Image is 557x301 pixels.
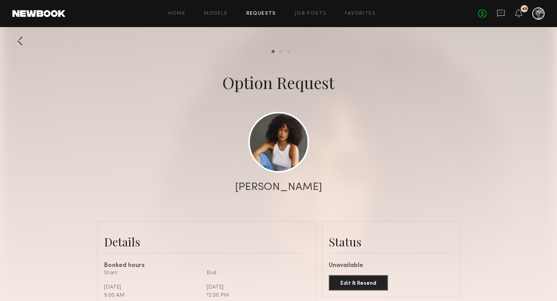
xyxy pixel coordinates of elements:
[329,263,453,269] div: Unavailable
[295,11,327,16] a: Job Posts
[522,7,527,11] div: 45
[104,283,201,291] div: [DATE]
[104,269,201,277] div: Start:
[207,269,303,277] div: End:
[329,275,388,291] button: Edit & Resend
[168,11,186,16] a: Home
[246,11,276,16] a: Requests
[235,182,322,193] div: [PERSON_NAME]
[204,11,227,16] a: Models
[207,291,303,299] div: 12:00 PM
[345,11,376,16] a: Favorites
[329,234,453,250] div: Status
[207,283,303,291] div: [DATE]
[104,291,201,299] div: 9:00 AM
[104,234,309,250] div: Details
[222,72,335,93] div: Option Request
[104,263,309,269] div: Booked hours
